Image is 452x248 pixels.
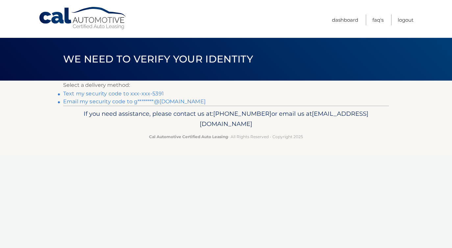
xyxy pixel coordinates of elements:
[398,14,414,25] a: Logout
[38,7,127,30] a: Cal Automotive
[67,133,385,140] p: - All Rights Reserved - Copyright 2025
[63,81,389,90] p: Select a delivery method:
[213,110,271,117] span: [PHONE_NUMBER]
[63,53,253,65] span: We need to verify your identity
[149,134,228,139] strong: Cal Automotive Certified Auto Leasing
[332,14,358,25] a: Dashboard
[67,109,385,130] p: If you need assistance, please contact us at: or email us at
[63,98,206,105] a: Email my security code to g********@[DOMAIN_NAME]
[63,90,164,97] a: Text my security code to xxx-xxx-5391
[372,14,384,25] a: FAQ's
